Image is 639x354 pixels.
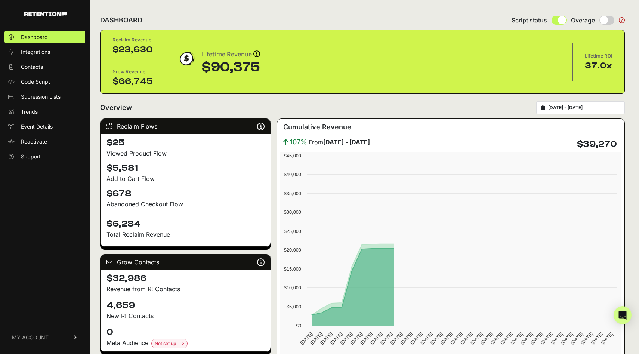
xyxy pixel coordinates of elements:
h4: $678 [106,188,265,200]
text: $15,000 [284,266,301,272]
p: Revenue from R! Contacts [106,284,265,293]
span: Reactivate [21,138,47,145]
div: $23,630 [112,44,153,56]
text: [DATE] [329,331,344,346]
strong: [DATE] - [DATE] [323,138,370,146]
text: [DATE] [319,331,334,346]
h4: $25 [106,137,265,149]
div: Grow Revenue [112,68,153,76]
h3: Cumulative Revenue [283,122,351,132]
div: Viewed Product Flow [106,149,265,158]
text: $30,000 [284,209,301,215]
text: $40,000 [284,172,301,177]
a: Integrations [4,46,85,58]
span: Supression Lists [21,93,61,101]
text: [DATE] [580,331,594,346]
h2: DASHBOARD [100,15,142,25]
span: Script status [512,16,547,25]
h4: $6,284 [106,213,265,230]
div: $66,745 [112,76,153,87]
a: Contacts [4,61,85,73]
a: Supression Lists [4,91,85,103]
text: [DATE] [339,331,354,346]
a: Support [4,151,85,163]
div: Reclaim Revenue [112,36,153,44]
h4: $39,270 [577,138,617,150]
span: From [309,138,370,147]
div: Add to Cart Flow [106,174,265,183]
span: Integrations [21,48,50,56]
text: $45,000 [284,153,301,158]
a: MY ACCOUNT [4,326,85,349]
div: Open Intercom Messenger [614,306,632,324]
text: [DATE] [500,331,514,346]
span: Support [21,153,41,160]
span: Dashboard [21,33,48,41]
text: [DATE] [429,331,444,346]
span: MY ACCOUNT [12,334,49,341]
span: Overage [571,16,595,25]
text: [DATE] [519,331,534,346]
text: [DATE] [389,331,404,346]
a: Event Details [4,121,85,133]
a: Trends [4,106,85,118]
div: Abandoned Checkout Flow [106,200,265,209]
div: Lifetime Revenue [202,49,260,60]
text: [DATE] [490,331,504,346]
text: [DATE] [569,331,584,346]
text: [DATE] [419,331,434,346]
text: [DATE] [450,331,464,346]
text: [DATE] [409,331,424,346]
text: [DATE] [399,331,414,346]
h4: $5,581 [106,162,265,174]
text: [DATE] [439,331,454,346]
text: [DATE] [359,331,374,346]
text: [DATE] [540,331,554,346]
text: [DATE] [560,331,574,346]
span: Event Details [21,123,53,130]
span: Contacts [21,63,43,71]
img: dollar-coin-05c43ed7efb7bc0c12610022525b4bbbb207c7efeef5aecc26f025e68dcafac9.png [177,49,196,68]
text: [DATE] [349,331,364,346]
span: Code Script [21,78,50,86]
text: $10,000 [284,285,301,290]
div: Grow Contacts [101,255,271,270]
h4: 0 [106,326,265,338]
text: [DATE] [469,331,484,346]
text: [DATE] [369,331,384,346]
text: $5,000 [287,304,301,310]
text: $0 [296,323,301,329]
img: Retention.com [24,12,67,16]
text: [DATE] [530,331,544,346]
div: $90,375 [202,60,260,75]
text: $25,000 [284,228,301,234]
text: $35,000 [284,191,301,196]
text: [DATE] [379,331,394,346]
text: [DATE] [299,331,314,346]
h4: 4,659 [106,299,265,311]
a: Dashboard [4,31,85,43]
p: Total Reclaim Revenue [106,230,265,239]
span: Trends [21,108,38,116]
text: [DATE] [309,331,324,346]
text: $20,000 [284,247,301,253]
text: [DATE] [600,331,614,346]
p: New R! Contacts [106,311,265,320]
a: Reactivate [4,136,85,148]
a: Code Script [4,76,85,88]
div: 37.0x [585,60,612,72]
text: [DATE] [510,331,524,346]
span: 107% [290,137,307,147]
text: [DATE] [590,331,604,346]
text: [DATE] [459,331,474,346]
text: [DATE] [479,331,494,346]
h2: Overview [100,102,132,113]
div: Meta Audience [106,338,265,348]
div: Lifetime ROI [585,52,612,60]
div: Reclaim Flows [101,119,271,134]
text: [DATE] [550,331,564,346]
h4: $32,986 [106,273,265,284]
